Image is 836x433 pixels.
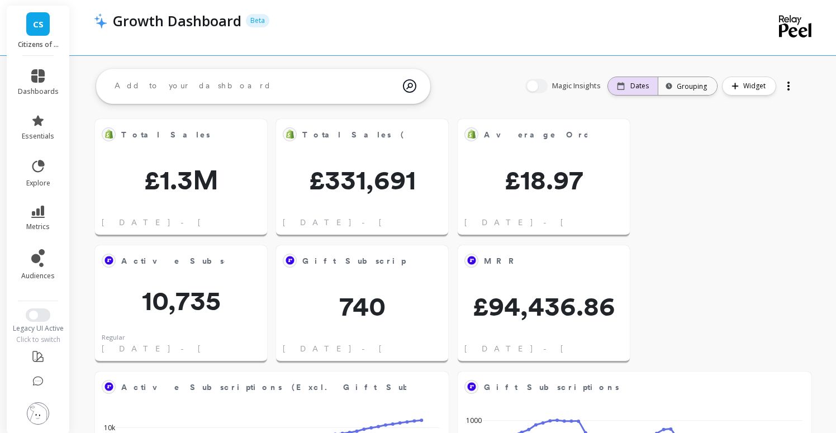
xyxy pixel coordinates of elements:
[95,287,267,314] span: 10,735
[484,127,587,142] span: Average Order Value
[102,333,125,342] div: Regular
[95,166,267,193] span: £1.3M
[302,129,476,141] span: Total Sales (Non-club)
[484,255,521,267] span: MRR
[121,379,406,395] span: Active Subscriptions (Excl. Gift Subscriptions)
[458,166,630,193] span: £18.97
[743,80,769,92] span: Widget
[276,293,448,320] span: 740
[7,324,70,333] div: Legacy UI Active
[18,87,59,96] span: dashboards
[458,293,630,320] span: £94,436.86
[102,217,268,228] span: [DATE] - [DATE]
[484,382,619,393] span: Gift Subscriptions
[26,222,50,231] span: metrics
[276,166,448,193] span: £331,691
[302,253,406,269] span: Gift Subscriptions
[113,11,241,30] p: Growth Dashboard
[464,217,630,228] span: [DATE] - [DATE]
[283,343,449,354] span: [DATE] - [DATE]
[121,382,482,393] span: Active Subscriptions (Excl. Gift Subscriptions)
[121,129,210,141] span: Total Sales
[302,127,406,142] span: Total Sales (Non-club)
[22,132,54,141] span: essentials
[18,40,59,49] p: Citizens of Soil
[484,253,587,269] span: MRR
[484,129,652,141] span: Average Order Value
[484,379,769,395] span: Gift Subscriptions
[121,253,225,269] span: Active Subscriptions (Excl. Gift Subscriptions)
[302,255,438,267] span: Gift Subscriptions
[121,127,225,142] span: Total Sales
[94,13,107,28] img: header icon
[630,82,649,91] p: Dates
[7,335,70,344] div: Click to switch
[246,14,269,27] p: Beta
[464,343,630,354] span: [DATE] - [DATE]
[27,402,49,425] img: profile picture
[722,77,776,96] button: Widget
[26,308,50,322] button: Switch to New UI
[403,71,416,101] img: magic search icon
[102,343,268,354] span: [DATE] - [DATE]
[283,217,449,228] span: [DATE] - [DATE]
[26,179,50,188] span: explore
[33,18,44,31] span: CS
[552,80,603,92] span: Magic Insights
[121,255,482,267] span: Active Subscriptions (Excl. Gift Subscriptions)
[668,81,707,92] div: Grouping
[21,272,55,280] span: audiences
